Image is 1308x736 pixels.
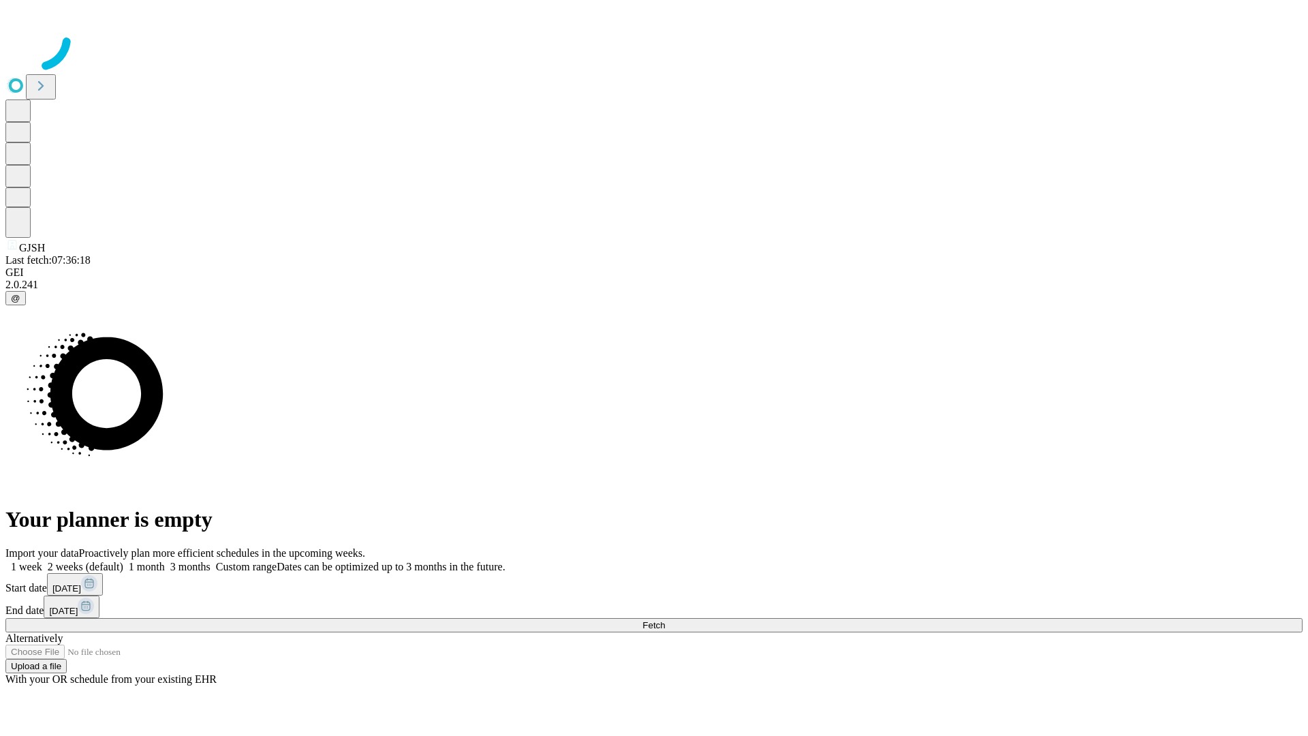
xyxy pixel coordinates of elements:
[49,606,78,616] span: [DATE]
[170,561,211,572] span: 3 months
[5,507,1303,532] h1: Your planner is empty
[5,547,79,559] span: Import your data
[5,291,26,305] button: @
[52,583,81,594] span: [DATE]
[11,561,42,572] span: 1 week
[642,620,665,630] span: Fetch
[5,573,1303,596] div: Start date
[5,632,63,644] span: Alternatively
[277,561,505,572] span: Dates can be optimized up to 3 months in the future.
[47,573,103,596] button: [DATE]
[5,659,67,673] button: Upload a file
[48,561,123,572] span: 2 weeks (default)
[5,596,1303,618] div: End date
[5,618,1303,632] button: Fetch
[79,547,365,559] span: Proactively plan more efficient schedules in the upcoming weeks.
[19,242,45,254] span: GJSH
[129,561,165,572] span: 1 month
[5,279,1303,291] div: 2.0.241
[5,266,1303,279] div: GEI
[5,673,217,685] span: With your OR schedule from your existing EHR
[5,254,91,266] span: Last fetch: 07:36:18
[216,561,277,572] span: Custom range
[44,596,99,618] button: [DATE]
[11,293,20,303] span: @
